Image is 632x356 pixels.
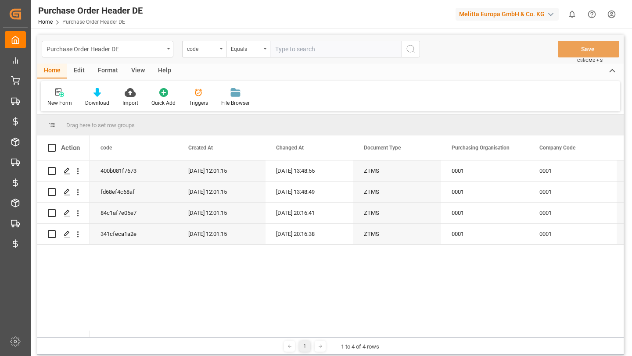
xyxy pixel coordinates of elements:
[441,203,529,223] div: 0001
[85,99,109,107] div: Download
[178,203,266,223] div: [DATE] 12:01:15
[577,57,603,64] span: Ctrl/CMD + S
[266,182,353,202] div: [DATE] 13:48:49
[151,64,178,78] div: Help
[37,160,90,182] div: Press SPACE to select this row.
[101,145,112,151] span: code
[188,145,213,151] span: Created At
[37,203,90,224] div: Press SPACE to select this row.
[90,182,178,202] div: fd68ef4c68af
[125,64,151,78] div: View
[270,41,402,57] input: Type to search
[456,6,562,22] button: Melitta Europa GmbH & Co. KG
[90,160,178,181] div: 400b081f7673
[353,182,441,202] div: ZTMS
[341,342,379,351] div: 1 to 4 of 4 rows
[67,64,91,78] div: Edit
[151,99,176,107] div: Quick Add
[47,99,72,107] div: New Form
[529,203,617,223] div: 0001
[122,99,138,107] div: Import
[562,4,582,24] button: show 0 new notifications
[47,43,164,54] div: Purchase Order Header DE
[266,160,353,181] div: [DATE] 13:48:55
[276,145,304,151] span: Changed At
[529,182,617,202] div: 0001
[539,145,575,151] span: Company Code
[221,99,250,107] div: File Browser
[529,160,617,181] div: 0001
[90,224,178,244] div: 341cfeca1a2e
[178,182,266,202] div: [DATE] 12:01:15
[37,182,90,203] div: Press SPACE to select this row.
[66,122,135,128] span: Drag here to set row groups
[178,224,266,244] div: [DATE] 12:01:15
[266,203,353,223] div: [DATE] 20:16:41
[456,8,559,21] div: Melitta Europa GmbH & Co. KG
[441,182,529,202] div: 0001
[558,41,619,57] button: Save
[178,160,266,181] div: [DATE] 12:01:15
[91,64,125,78] div: Format
[402,41,420,57] button: search button
[226,41,270,57] button: open menu
[38,4,143,17] div: Purchase Order Header DE
[189,99,208,107] div: Triggers
[299,341,310,352] div: 1
[529,224,617,244] div: 0001
[37,224,90,245] div: Press SPACE to select this row.
[61,144,80,152] div: Action
[441,224,529,244] div: 0001
[452,145,510,151] span: Purchasing Organisation
[364,145,401,151] span: Document Type
[38,19,53,25] a: Home
[441,160,529,181] div: 0001
[90,203,178,223] div: 84c1af7e05e7
[266,224,353,244] div: [DATE] 20:16:38
[42,41,173,57] button: open menu
[37,64,67,78] div: Home
[353,160,441,181] div: ZTMS
[353,203,441,223] div: ZTMS
[187,43,217,53] div: code
[582,4,602,24] button: Help Center
[182,41,226,57] button: open menu
[353,224,441,244] div: ZTMS
[231,43,261,53] div: Equals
